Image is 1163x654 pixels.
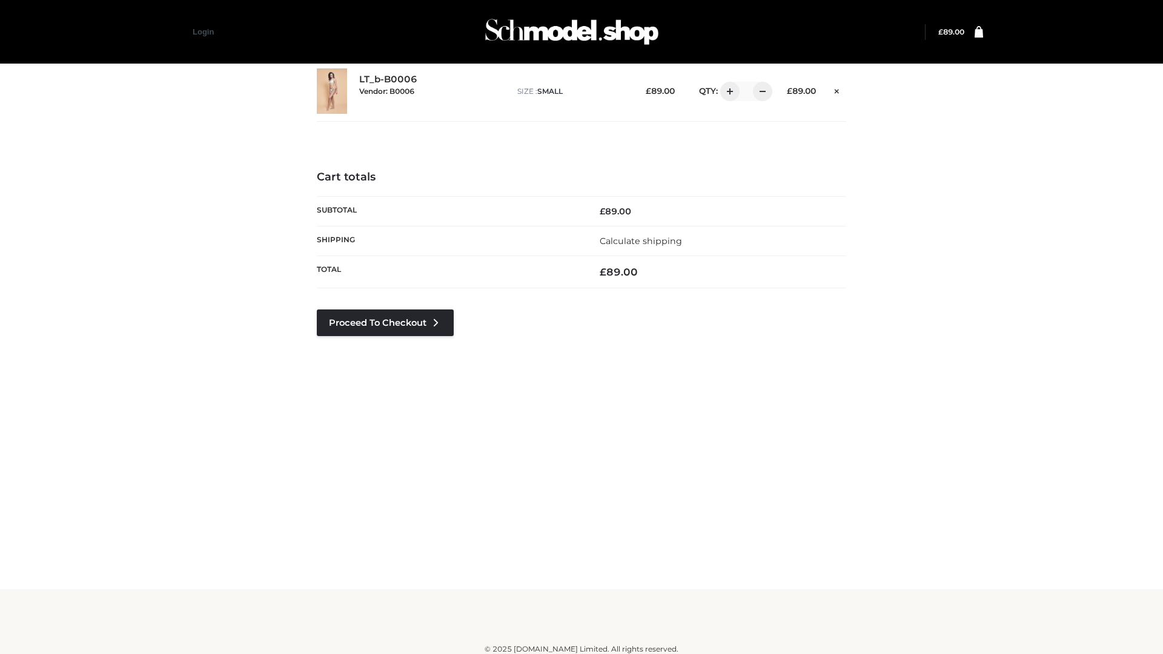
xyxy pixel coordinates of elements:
span: £ [938,27,943,36]
th: Total [317,256,581,288]
span: £ [646,86,651,96]
a: £89.00 [938,27,964,36]
span: £ [600,206,605,217]
bdi: 89.00 [600,206,631,217]
p: size : [517,86,627,97]
a: Login [193,27,214,36]
div: QTY: [687,82,768,101]
bdi: 89.00 [600,266,638,278]
h4: Cart totals [317,171,846,184]
th: Shipping [317,226,581,256]
span: £ [600,266,606,278]
a: Proceed to Checkout [317,309,454,336]
a: Calculate shipping [600,236,682,246]
div: LT_b-B0006 [359,74,505,108]
span: SMALL [537,87,563,96]
span: £ [787,86,792,96]
small: Vendor: B0006 [359,87,414,96]
bdi: 89.00 [938,27,964,36]
th: Subtotal [317,196,581,226]
img: Schmodel Admin 964 [481,8,663,56]
bdi: 89.00 [646,86,675,96]
bdi: 89.00 [787,86,816,96]
a: Remove this item [828,82,846,97]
